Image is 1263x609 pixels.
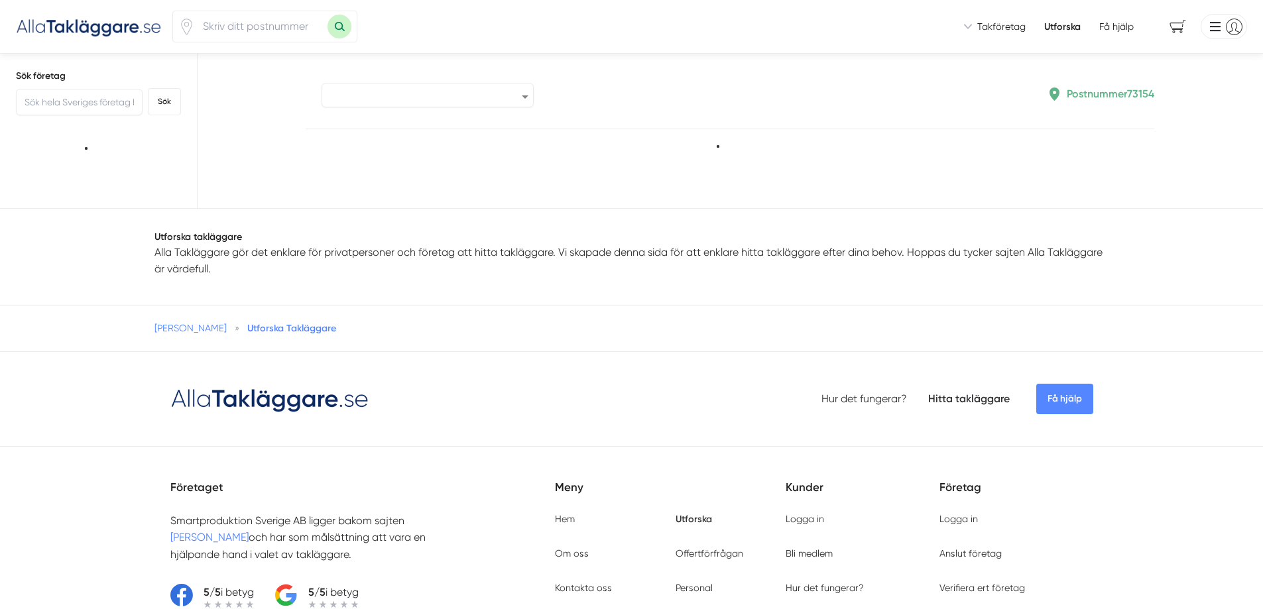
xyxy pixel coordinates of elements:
a: Utforska [676,513,712,525]
h5: Företag [939,478,1093,512]
p: i betyg [308,584,359,600]
h5: Kunder [786,478,939,512]
button: Sök [148,88,181,115]
span: navigation-cart [1160,15,1195,38]
strong: 5/5 [308,586,326,598]
button: Sök med postnummer [328,15,351,38]
strong: 5/5 [204,586,221,598]
img: Logotyp Alla Takläggare [170,384,369,414]
input: Skriv ditt postnummer [195,11,328,42]
a: Logga in [786,514,824,524]
span: Få hjälp [1036,384,1093,414]
h5: Sök företag [16,70,181,83]
svg: Pin / Karta [178,19,195,35]
img: Alla Takläggare [16,15,162,37]
a: 5/5i betyg [170,584,254,608]
p: Alla Takläggare gör det enklare för privatpersoner och företag att hitta takläggare. Vi skapade d... [154,244,1109,278]
span: Takföretag [977,20,1026,33]
p: i betyg [204,584,254,600]
a: Utforska Takläggare [247,322,336,334]
span: » [235,321,239,335]
a: Hur det fungerar? [821,392,907,405]
a: [PERSON_NAME] [154,323,227,333]
h5: Företaget [170,478,555,512]
input: Sök hela Sveriges företag här... [16,89,143,115]
a: Hur det fungerar? [786,582,864,593]
p: Smartproduktion Sverige AB ligger bakom sajten och har som målsättning att vara en hjälpande hand... [170,512,467,563]
a: [PERSON_NAME] [170,531,249,543]
span: Få hjälp [1099,20,1134,33]
a: Verifiera ert företag [939,582,1025,593]
a: Offertförfrågan [676,548,743,559]
a: Personal [676,582,713,593]
a: Logga in [939,514,978,524]
p: Postnummer 73154 [1067,85,1154,102]
a: Anslut företag [939,548,1002,559]
span: Klicka för att använda din position. [178,19,195,35]
h1: Utforska takläggare [154,230,1109,243]
nav: Breadcrumb [154,321,1109,335]
a: Hitta takläggare [928,392,1010,405]
a: Hem [555,514,575,524]
a: Om oss [555,548,589,559]
a: 5/5i betyg [275,584,359,608]
a: Kontakta oss [555,582,612,593]
a: Utforska [1044,20,1081,33]
h5: Meny [555,478,786,512]
a: Bli medlem [786,548,833,559]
